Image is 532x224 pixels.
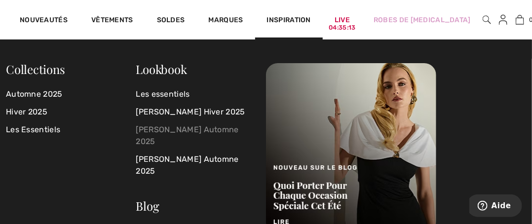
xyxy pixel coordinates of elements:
[266,143,436,152] a: Nouveau sur le blog
[91,16,133,26] a: Vêtements
[335,15,350,25] a: Live04:35:13
[20,16,68,26] a: Nouveautés
[136,85,255,103] a: Les essentiels
[516,14,524,26] a: 0
[136,61,187,77] a: Lookbook
[6,103,136,121] a: Hiver 2025
[136,150,255,180] a: [PERSON_NAME] Automne 2025
[136,198,159,214] a: Blog
[6,61,65,77] span: Collections
[209,16,243,26] a: Marques
[483,14,491,26] img: recherche
[6,85,136,103] a: Automne 2025
[6,121,136,139] a: Les Essentiels
[329,23,355,33] div: 04:35:13
[374,15,471,25] a: Robes de [MEDICAL_DATA]
[469,194,522,219] iframe: Ouvre un widget dans lequel vous pouvez trouver plus d’informations
[491,14,515,26] a: Se connecter
[267,16,311,26] span: Inspiration
[499,14,507,26] img: Mes infos
[516,14,524,26] img: Mon panier
[136,103,255,121] a: [PERSON_NAME] Hiver 2025
[157,16,185,26] a: Soldes
[136,121,255,150] a: [PERSON_NAME] Automne 2025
